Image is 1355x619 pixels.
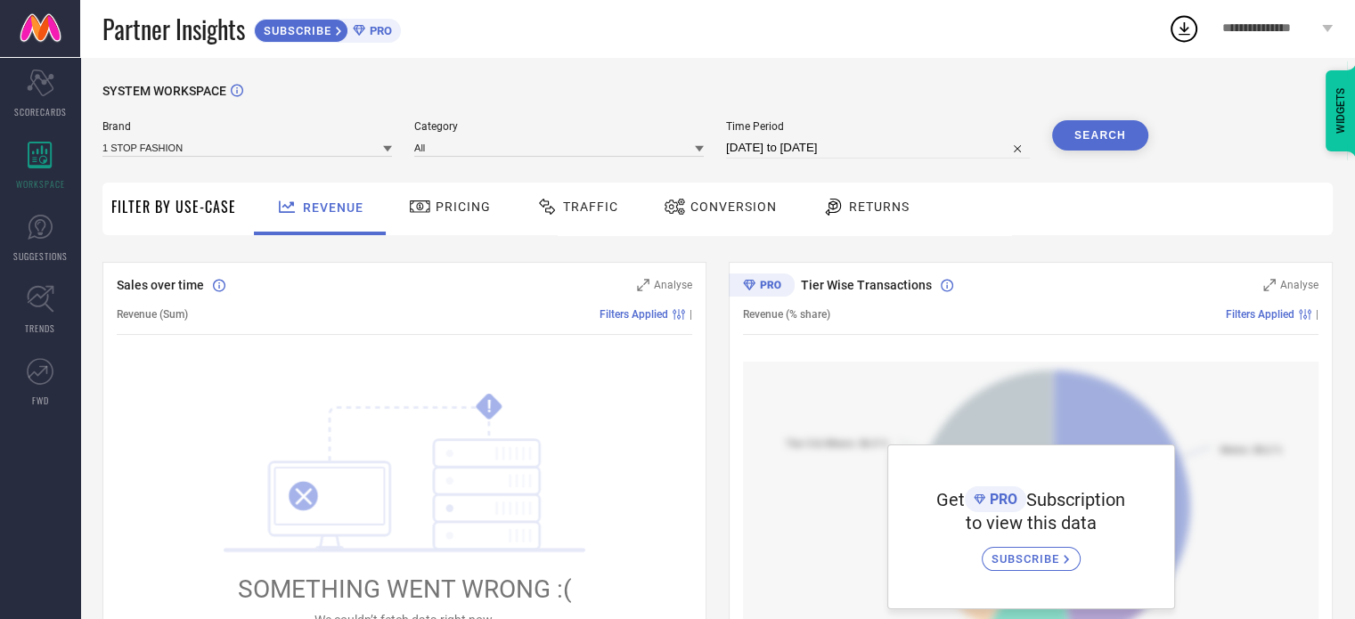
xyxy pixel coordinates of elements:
[726,120,1030,133] span: Time Period
[32,394,49,407] span: FWD
[16,177,65,191] span: WORKSPACE
[1280,279,1318,291] span: Analyse
[743,308,830,321] span: Revenue (% share)
[600,308,668,321] span: Filters Applied
[13,249,68,263] span: SUGGESTIONS
[982,533,1081,571] a: SUBSCRIBE
[254,14,401,43] a: SUBSCRIBEPRO
[436,200,491,214] span: Pricing
[690,308,692,321] span: |
[966,512,1097,533] span: to view this data
[1226,308,1294,321] span: Filters Applied
[1026,489,1125,510] span: Subscription
[102,11,245,47] span: Partner Insights
[365,24,392,37] span: PRO
[729,273,795,300] div: Premium
[563,200,618,214] span: Traffic
[992,552,1064,566] span: SUBSCRIBE
[238,574,572,604] span: SOMETHING WENT WRONG :(
[690,200,777,214] span: Conversion
[985,491,1017,508] span: PRO
[801,278,932,292] span: Tier Wise Transactions
[1168,12,1200,45] div: Open download list
[111,196,236,217] span: Filter By Use-Case
[654,279,692,291] span: Analyse
[487,396,492,417] tspan: !
[414,120,704,133] span: Category
[14,105,67,118] span: SCORECARDS
[255,24,336,37] span: SUBSCRIBE
[936,489,965,510] span: Get
[117,308,188,321] span: Revenue (Sum)
[102,84,226,98] span: SYSTEM WORKSPACE
[726,137,1030,159] input: Select time period
[25,322,55,335] span: TRENDS
[1052,120,1148,151] button: Search
[1263,279,1276,291] svg: Zoom
[1316,308,1318,321] span: |
[303,200,363,215] span: Revenue
[117,278,204,292] span: Sales over time
[637,279,649,291] svg: Zoom
[102,120,392,133] span: Brand
[849,200,910,214] span: Returns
